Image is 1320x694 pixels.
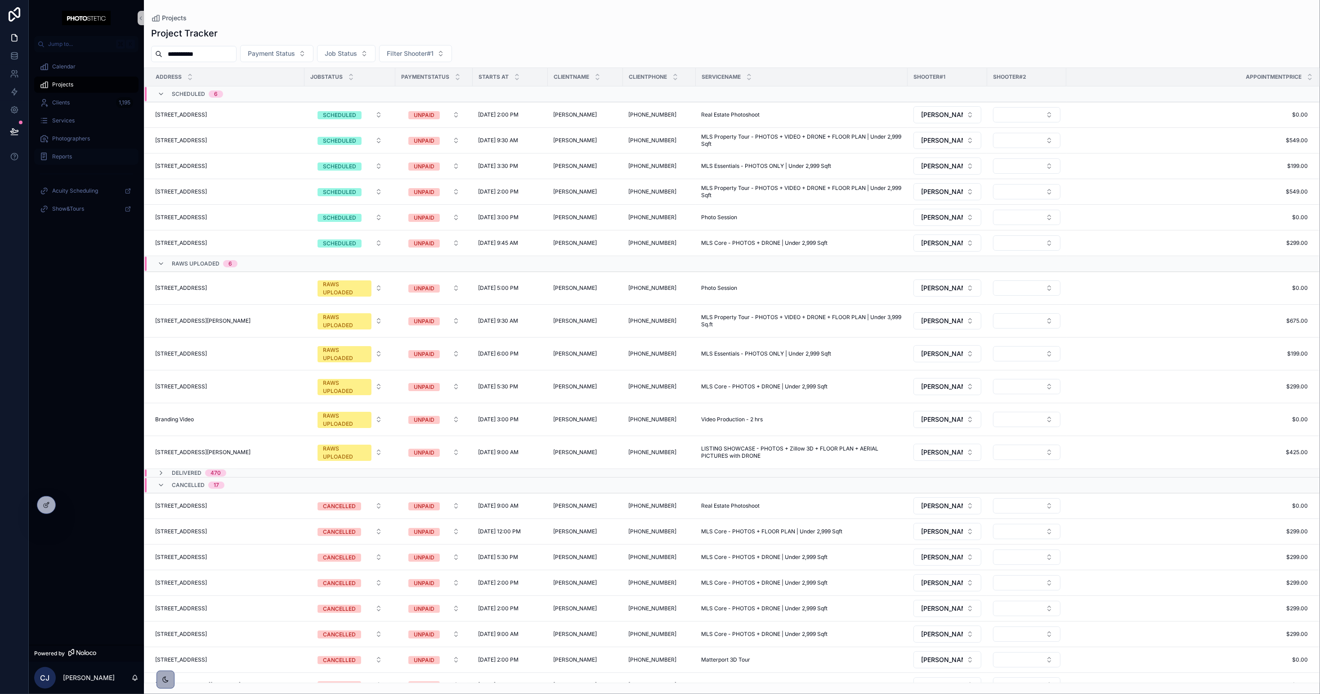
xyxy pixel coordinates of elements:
a: [PHONE_NUMBER] [628,317,676,324]
a: $675.00 [1067,317,1308,324]
button: Select Button [993,313,1060,329]
button: Select Button [401,444,467,460]
span: [STREET_ADDRESS] [155,137,207,144]
div: RAWS UPLOADED [323,346,366,362]
span: [STREET_ADDRESS] [155,239,207,247]
a: Branding Video [155,416,299,423]
a: Select Button [993,313,1061,329]
a: [DATE] 9:30 AM [478,317,542,324]
span: [DATE] 9:30 AM [478,137,518,144]
a: MLS Property Tour - PHOTOS + VIDEO + DRONE + FLOOR PLAN | Under 2,999 Sqft [701,185,902,199]
a: Select Button [401,183,467,200]
a: $199.00 [1067,350,1308,357]
button: Select Button [993,445,1060,460]
button: Select Button [310,107,389,123]
a: $199.00 [1067,162,1308,170]
a: Select Button [913,131,982,149]
a: [PERSON_NAME] [553,383,617,390]
a: Select Button [913,183,982,201]
span: [PERSON_NAME] [921,382,963,391]
button: Select Button [401,313,467,329]
button: Select Button [379,45,452,62]
span: $549.00 [1067,137,1308,144]
a: $0.00 [1067,284,1308,292]
a: Select Button [401,132,467,149]
div: RAWS UPLOADED [323,379,366,395]
div: UNPAID [414,188,434,196]
span: [DATE] 9:45 AM [478,239,518,247]
a: [STREET_ADDRESS] [155,239,299,247]
a: Select Button [913,345,982,363]
span: MLS Essentials - PHOTOS ONLY | Under 2,999 Sqft [701,162,831,170]
a: Select Button [993,280,1061,296]
span: MLS Essentials - PHOTOS ONLY | Under 2,999 Sqft [701,350,831,357]
span: MLS Property Tour - PHOTOS + VIDEO + DRONE + FLOOR PLAN | Under 3,999 Sq.ft [701,314,902,328]
span: [DATE] 6:00 PM [478,350,519,357]
span: Calendar [52,63,76,70]
a: [PHONE_NUMBER] [628,188,690,195]
button: Select Button [310,342,389,366]
button: Select Button [913,378,981,395]
a: MLS Core - PHOTOS + DRONE | Under 2,999 Sqft [701,383,902,390]
button: Select Button [913,234,981,252]
a: [PHONE_NUMBER] [628,350,690,357]
a: Select Button [310,209,390,226]
button: Select Button [913,345,981,362]
a: Clients1,195 [34,95,139,111]
button: Select Button [310,184,389,200]
span: $299.00 [1067,239,1308,247]
span: Reports [52,153,72,160]
button: Select Button [310,276,389,300]
span: K [127,41,134,48]
a: Video Production - 2 hrs [701,416,902,423]
button: Select Button [310,407,389,432]
a: Select Button [310,275,390,301]
a: Projects [151,14,187,23]
button: Select Button [913,209,981,226]
a: [PERSON_NAME] [553,137,617,144]
a: [STREET_ADDRESS] [155,350,299,357]
button: Select Button [401,411,467,428]
div: RAWS UPLOADED [323,313,366,329]
button: Select Button [913,444,981,461]
a: [PHONE_NUMBER] [628,239,690,247]
span: [PERSON_NAME] [553,416,597,423]
a: [DATE] 3:00 PM [478,416,542,423]
div: SCHEDULED [323,111,356,119]
span: Job Status [325,49,357,58]
button: Select Button [310,374,389,399]
span: Photographers [52,135,90,142]
a: [PHONE_NUMBER] [628,239,676,247]
a: [DATE] 9:30 AM [478,137,542,144]
a: [DATE] 3:00 PM [478,214,542,221]
button: Select Button [401,280,467,296]
a: MLS Property Tour - PHOTOS + VIDEO + DRONE + FLOOR PLAN | Under 2,999 Sqft [701,133,902,148]
button: Select Button [993,133,1060,148]
a: Select Button [401,209,467,226]
button: Select Button [317,45,376,62]
div: SCHEDULED [323,188,356,196]
button: Select Button [401,379,467,395]
button: Select Button [310,440,389,464]
span: [PERSON_NAME] [921,349,963,358]
a: Select Button [913,157,982,175]
span: [DATE] 9:30 AM [478,317,518,324]
a: Select Button [401,444,467,461]
button: Select Button [913,279,981,297]
a: Select Button [913,279,982,297]
a: MLS Essentials - PHOTOS ONLY | Under 2,999 Sqft [701,350,902,357]
a: Select Button [401,378,467,395]
a: [PHONE_NUMBER] [628,137,690,144]
a: MLS Core - PHOTOS + DRONE | Under 2,999 Sqft [701,239,902,247]
a: Select Button [993,346,1061,362]
a: Photographers [34,131,139,147]
span: [STREET_ADDRESS][PERSON_NAME] [155,317,251,324]
a: [PERSON_NAME] [553,214,617,221]
div: RAWS UPLOADED [323,412,366,428]
span: Projects [52,81,73,88]
a: [PHONE_NUMBER] [628,137,676,144]
a: [PHONE_NUMBER] [628,188,676,195]
button: Select Button [993,412,1060,427]
a: Select Button [310,106,390,123]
